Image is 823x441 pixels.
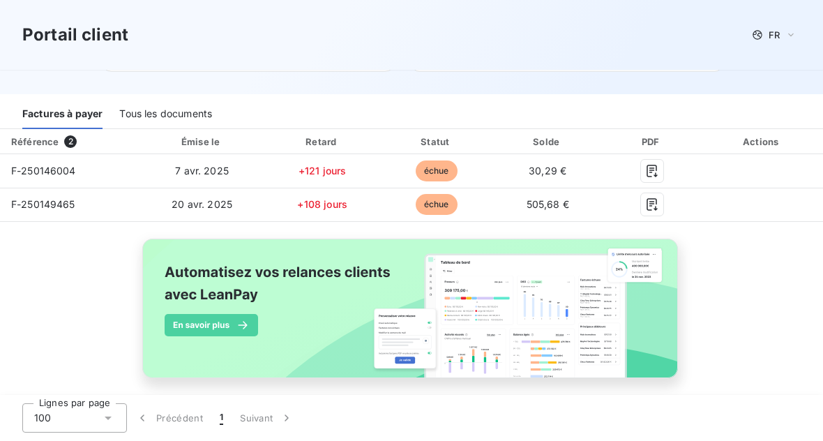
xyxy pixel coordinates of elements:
div: Factures à payer [22,100,103,129]
button: Précédent [127,403,211,433]
div: Tous les documents [119,100,212,129]
span: +108 jours [297,198,347,210]
div: Émise le [142,135,262,149]
h3: Portail client [22,22,128,47]
span: 1 [220,411,223,425]
button: 1 [211,403,232,433]
span: 100 [34,411,51,425]
span: 505,68 € [527,198,569,210]
div: Statut [383,135,490,149]
span: échue [416,194,458,215]
span: F-250149465 [11,198,75,210]
div: Actions [704,135,820,149]
span: échue [416,160,458,181]
div: Solde [495,135,599,149]
span: F-250146004 [11,165,76,177]
span: FR [769,29,780,40]
img: banner [130,230,693,402]
span: 20 avr. 2025 [172,198,232,210]
div: Référence [11,136,59,147]
span: 30,29 € [529,165,566,177]
span: 7 avr. 2025 [175,165,229,177]
button: Suivant [232,403,302,433]
span: +121 jours [299,165,347,177]
span: 2 [64,135,77,148]
div: PDF [605,135,699,149]
div: Retard [268,135,377,149]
